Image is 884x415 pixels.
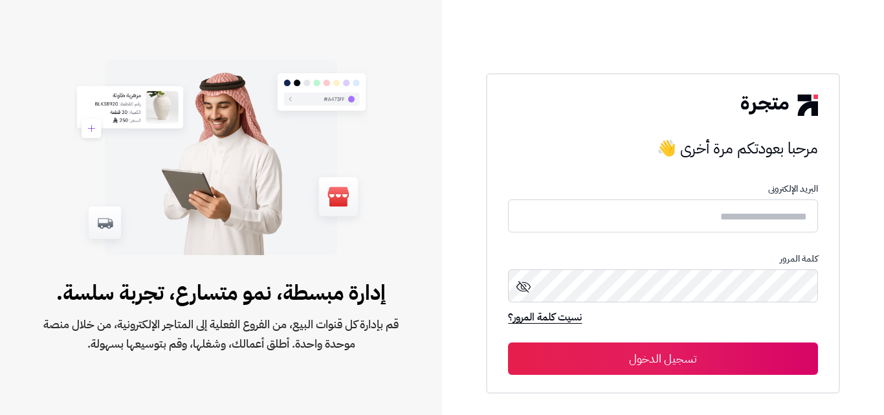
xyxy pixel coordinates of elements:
[508,342,817,375] button: تسجيل الدخول
[41,277,401,308] span: إدارة مبسطة، نمو متسارع، تجربة سلسة.
[508,254,817,264] p: كلمة المرور
[41,315,401,353] span: قم بإدارة كل قنوات البيع، من الفروع الفعلية إلى المتاجر الإلكترونية، من خلال منصة موحدة واحدة. أط...
[508,135,817,161] h3: مرحبا بعودتكم مرة أخرى 👋
[508,309,582,328] a: نسيت كلمة المرور؟
[508,184,817,194] p: البريد الإلكترونى
[741,95,817,115] img: logo-2.png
